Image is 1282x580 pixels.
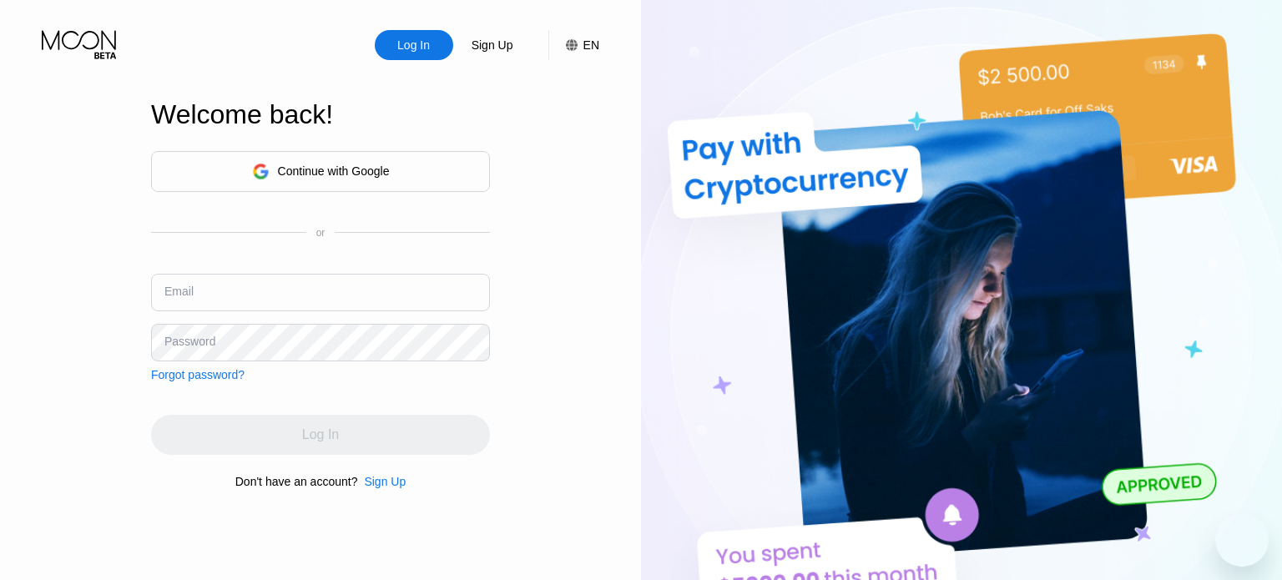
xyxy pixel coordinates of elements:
[364,475,406,488] div: Sign Up
[470,37,515,53] div: Sign Up
[453,30,532,60] div: Sign Up
[1215,513,1269,567] iframe: Button to launch messaging window
[235,475,358,488] div: Don't have an account?
[164,285,194,298] div: Email
[375,30,453,60] div: Log In
[151,151,490,192] div: Continue with Google
[396,37,432,53] div: Log In
[357,475,406,488] div: Sign Up
[164,335,215,348] div: Password
[548,30,599,60] div: EN
[278,164,390,178] div: Continue with Google
[316,227,326,239] div: or
[151,368,245,381] div: Forgot password?
[583,38,599,52] div: EN
[151,99,490,130] div: Welcome back!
